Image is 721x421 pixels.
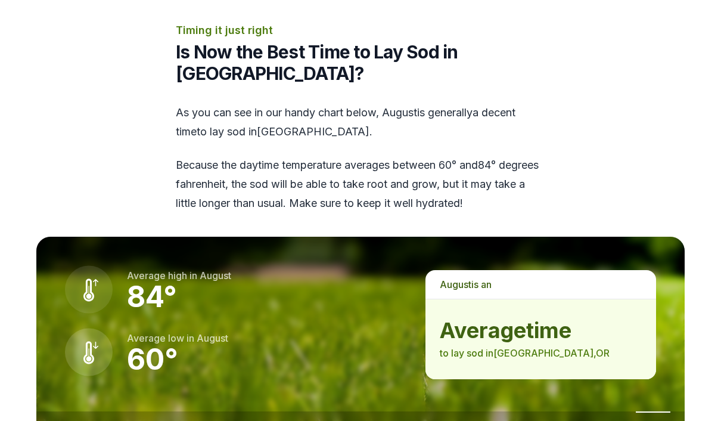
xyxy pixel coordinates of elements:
p: Average high in [127,268,231,283]
strong: 84 ° [127,279,177,314]
span: august [440,278,471,290]
p: to lay sod in [GEOGRAPHIC_DATA] , OR [440,346,642,360]
div: As you can see in our handy chart below, is generally a decent time to lay sod in [GEOGRAPHIC_DAT... [176,103,545,213]
span: august [197,332,228,344]
strong: average time [440,318,642,342]
strong: 60 ° [127,342,178,377]
p: Average low in [127,331,228,345]
h2: Is Now the Best Time to Lay Sod in [GEOGRAPHIC_DATA]? [176,41,545,84]
span: august [382,106,417,119]
p: Because the daytime temperature averages between 60 ° and 84 ° degrees fahrenheit, the sod will b... [176,156,545,213]
p: Timing it just right [176,22,545,39]
span: august [200,270,231,281]
p: is a n [425,270,656,299]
